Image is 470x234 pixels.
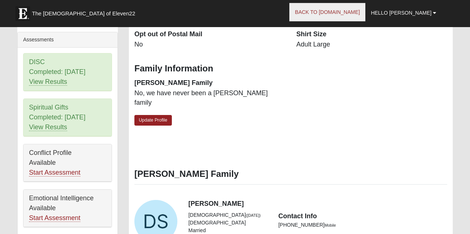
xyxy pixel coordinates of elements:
[23,53,112,91] div: DISC Completed: [DATE]
[278,221,357,229] li: [PHONE_NUMBER]
[29,169,80,177] a: Start Assessment
[278,212,317,220] strong: Contact Info
[296,40,447,49] dd: Adult Large
[289,3,365,21] a: Back to [DOMAIN_NAME]
[134,89,285,107] dd: No, we have never been a [PERSON_NAME] family
[134,40,285,49] dd: No
[134,115,172,126] a: Update Profile
[29,78,67,86] a: View Results
[365,4,442,22] a: Hello [PERSON_NAME]
[23,190,112,227] div: Emotional Intelligence Available
[325,223,336,227] small: Mobile
[23,99,112,136] div: Spiritual Gifts Completed: [DATE]
[188,200,447,208] h4: [PERSON_NAME]
[29,123,67,131] a: View Results
[32,10,135,17] span: The [DEMOGRAPHIC_DATA] of Eleven22
[296,30,447,39] dt: Shirt Size
[134,78,285,88] dt: [PERSON_NAME] Family
[246,213,261,218] small: ([DATE])
[18,32,117,48] div: Assessments
[134,30,285,39] dt: Opt out of Postal Mail
[134,169,447,179] h3: [PERSON_NAME] Family
[29,214,80,222] a: Start Assessment
[12,3,159,21] a: The [DEMOGRAPHIC_DATA] of Eleven22
[188,219,267,227] li: [DEMOGRAPHIC_DATA]
[371,10,431,16] span: Hello [PERSON_NAME]
[23,144,112,182] div: Conflict Profile Available
[188,211,267,219] li: [DEMOGRAPHIC_DATA]
[15,6,30,21] img: Eleven22 logo
[134,63,447,74] h3: Family Information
